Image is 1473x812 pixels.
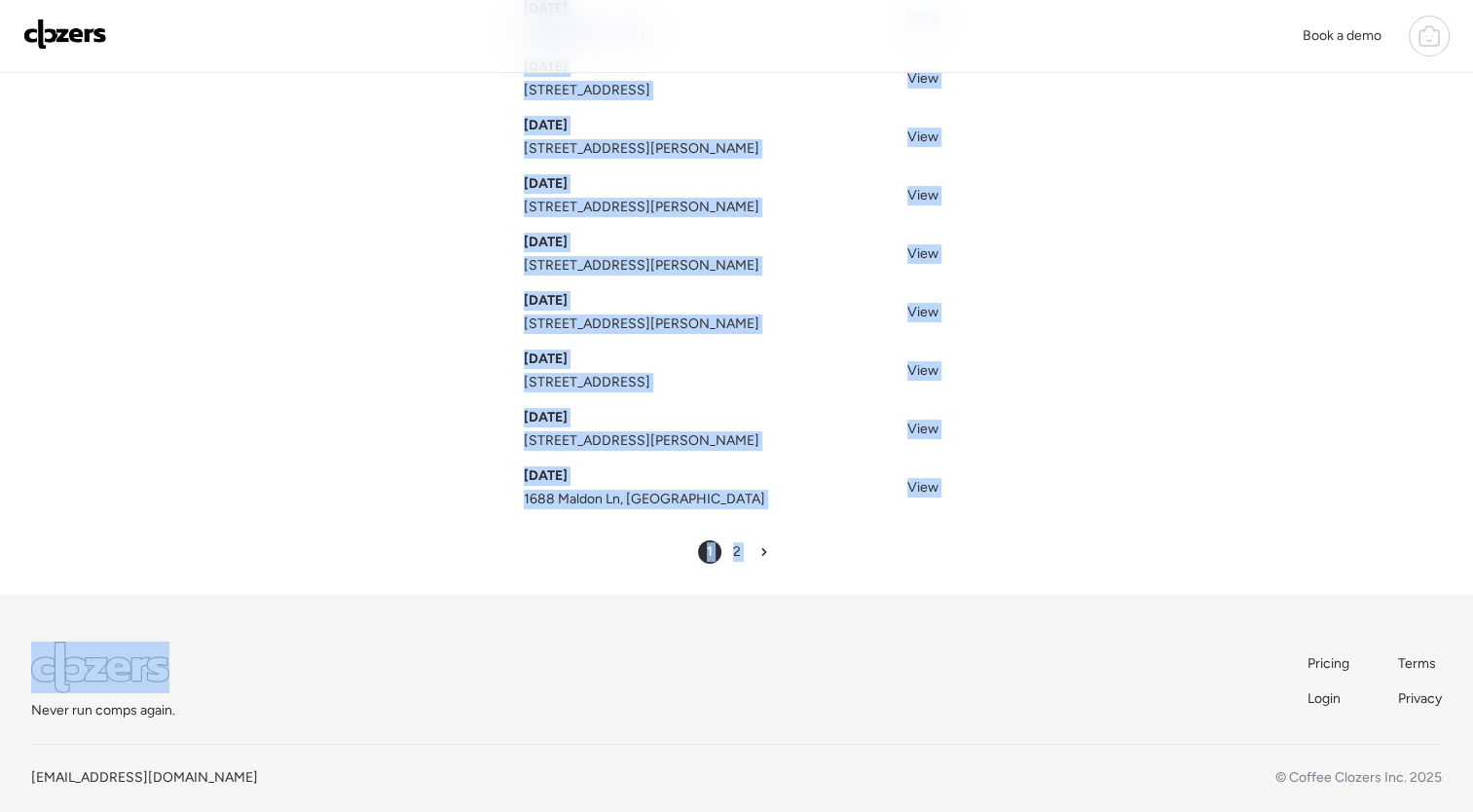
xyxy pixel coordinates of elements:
span: [STREET_ADDRESS][PERSON_NAME] [524,431,759,451]
span: [STREET_ADDRESS] [524,373,650,392]
span: [DATE] [524,233,568,252]
img: Logo Light [31,642,169,693]
span: View [907,129,939,145]
span: [DATE] [524,116,568,135]
a: View [896,63,950,92]
span: 1688 Maldon Ln, [GEOGRAPHIC_DATA] [524,490,765,509]
span: Book a demo [1303,27,1381,44]
a: View [896,355,950,384]
span: View [907,187,939,203]
a: Pricing [1307,654,1351,674]
img: Logo [23,18,107,50]
span: [STREET_ADDRESS][PERSON_NAME] [524,198,759,217]
span: [DATE] [524,350,568,369]
span: Never run comps again. [31,701,175,720]
a: View [896,472,950,500]
span: 1 [707,542,713,562]
span: Pricing [1307,655,1349,672]
a: View [896,122,950,150]
span: Privacy [1398,690,1442,707]
span: [DATE] [524,466,568,486]
span: [STREET_ADDRESS] [524,81,650,100]
span: View [907,362,939,379]
span: View [907,479,939,496]
span: [DATE] [524,174,568,194]
span: View [907,70,939,87]
a: View [896,297,950,325]
a: View [896,180,950,208]
a: View [896,239,950,267]
span: © Coffee Clozers Inc. 2025 [1275,769,1442,786]
a: View [896,414,950,442]
span: 2 [733,542,741,562]
a: Privacy [1398,689,1442,709]
span: [STREET_ADDRESS][PERSON_NAME] [524,139,759,159]
a: [EMAIL_ADDRESS][DOMAIN_NAME] [31,769,258,786]
a: Terms [1398,654,1442,674]
span: View [907,245,939,262]
span: [DATE] [524,291,568,311]
span: Login [1307,690,1341,707]
span: [DATE] [524,408,568,427]
span: Terms [1398,655,1436,672]
span: [STREET_ADDRESS][PERSON_NAME] [524,314,759,334]
span: View [907,421,939,437]
a: Login [1307,689,1351,709]
span: [STREET_ADDRESS][PERSON_NAME] [524,256,759,276]
span: View [907,304,939,320]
